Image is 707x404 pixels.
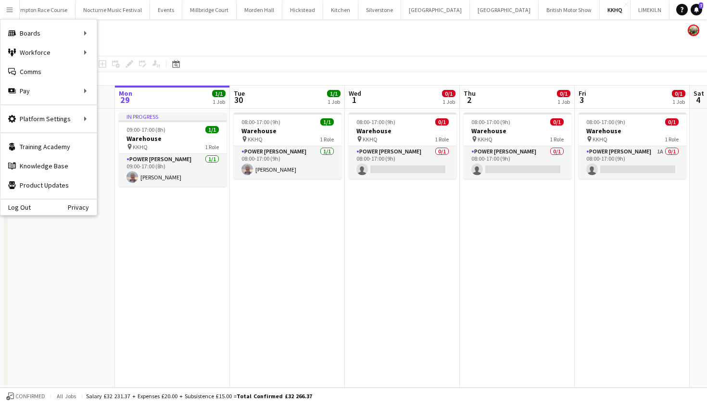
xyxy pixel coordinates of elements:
[579,89,586,98] span: Fri
[0,137,97,156] a: Training Academy
[358,0,401,19] button: Silverstone
[248,136,263,143] span: KKHQ
[462,94,476,105] span: 2
[691,4,702,15] a: 7
[232,94,245,105] span: 30
[349,113,456,179] app-job-card: 08:00-17:00 (9h)0/1Warehouse KKHQ1 RolePower [PERSON_NAME]0/108:00-17:00 (9h)
[557,90,570,97] span: 0/1
[0,62,97,81] a: Comms
[0,81,97,101] div: Pay
[76,0,150,19] button: Nocturne Music Festival
[349,89,361,98] span: Wed
[347,94,361,105] span: 1
[478,136,492,143] span: KKHQ
[205,126,219,133] span: 1/1
[579,113,686,179] app-job-card: 08:00-17:00 (9h)0/1Warehouse KKHQ1 RolePower [PERSON_NAME]1A0/108:00-17:00 (9h)
[86,392,312,400] div: Salary £32 231.37 + Expenses £20.00 + Subsistence £15.00 =
[0,109,97,128] div: Platform Settings
[0,156,97,176] a: Knowledge Base
[672,98,685,105] div: 1 Job
[665,118,679,126] span: 0/1
[471,118,510,126] span: 08:00-17:00 (9h)
[0,43,97,62] div: Workforce
[119,89,132,98] span: Mon
[665,136,679,143] span: 1 Role
[349,146,456,179] app-card-role: Power [PERSON_NAME]0/108:00-17:00 (9h)
[593,136,607,143] span: KKHQ
[577,94,586,105] span: 3
[672,90,685,97] span: 0/1
[464,89,476,98] span: Thu
[579,126,686,135] h3: Warehouse
[119,134,227,143] h3: Warehouse
[68,203,97,211] a: Privacy
[241,118,280,126] span: 08:00-17:00 (9h)
[600,0,631,19] button: KKHQ
[55,392,78,400] span: All jobs
[119,113,227,187] app-job-card: In progress09:00-17:00 (8h)1/1Warehouse KKHQ1 RolePower [PERSON_NAME]1/109:00-17:00 (8h)[PERSON_N...
[126,126,165,133] span: 09:00-17:00 (8h)
[212,90,226,97] span: 1/1
[464,113,571,179] app-job-card: 08:00-17:00 (9h)0/1Warehouse KKHQ1 RolePower [PERSON_NAME]0/108:00-17:00 (9h)
[470,0,539,19] button: [GEOGRAPHIC_DATA]
[234,146,341,179] app-card-role: Power [PERSON_NAME]1/108:00-17:00 (9h)[PERSON_NAME]
[150,0,182,19] button: Events
[0,176,97,195] a: Product Updates
[557,98,570,105] div: 1 Job
[328,98,340,105] div: 1 Job
[586,118,625,126] span: 08:00-17:00 (9h)
[363,136,378,143] span: KKHQ
[464,146,571,179] app-card-role: Power [PERSON_NAME]0/108:00-17:00 (9h)
[699,2,703,9] span: 7
[182,0,237,19] button: Millbridge Court
[282,0,323,19] button: Hickstead
[133,143,148,151] span: KKHQ
[327,90,341,97] span: 1/1
[234,126,341,135] h3: Warehouse
[464,126,571,135] h3: Warehouse
[237,0,282,19] button: Morden Hall
[5,391,47,402] button: Confirmed
[442,98,455,105] div: 1 Job
[356,118,395,126] span: 08:00-17:00 (9h)
[205,143,219,151] span: 1 Role
[550,118,564,126] span: 0/1
[539,0,600,19] button: British Motor Show
[442,90,455,97] span: 0/1
[234,89,245,98] span: Tue
[5,0,76,19] button: Plumpton Race Course
[401,0,470,19] button: [GEOGRAPHIC_DATA]
[579,146,686,179] app-card-role: Power [PERSON_NAME]1A0/108:00-17:00 (9h)
[0,24,97,43] div: Boards
[688,25,699,36] app-user-avatar: Staffing Manager
[323,0,358,19] button: Kitchen
[234,113,341,179] app-job-card: 08:00-17:00 (9h)1/1Warehouse KKHQ1 RolePower [PERSON_NAME]1/108:00-17:00 (9h)[PERSON_NAME]
[550,136,564,143] span: 1 Role
[119,113,227,120] div: In progress
[435,118,449,126] span: 0/1
[694,89,704,98] span: Sat
[320,118,334,126] span: 1/1
[237,392,312,400] span: Total Confirmed £32 266.37
[213,98,225,105] div: 1 Job
[320,136,334,143] span: 1 Role
[349,126,456,135] h3: Warehouse
[435,136,449,143] span: 1 Role
[15,393,45,400] span: Confirmed
[119,154,227,187] app-card-role: Power [PERSON_NAME]1/109:00-17:00 (8h)[PERSON_NAME]
[692,94,704,105] span: 4
[0,203,31,211] a: Log Out
[631,0,669,19] button: LIMEKILN
[117,94,132,105] span: 29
